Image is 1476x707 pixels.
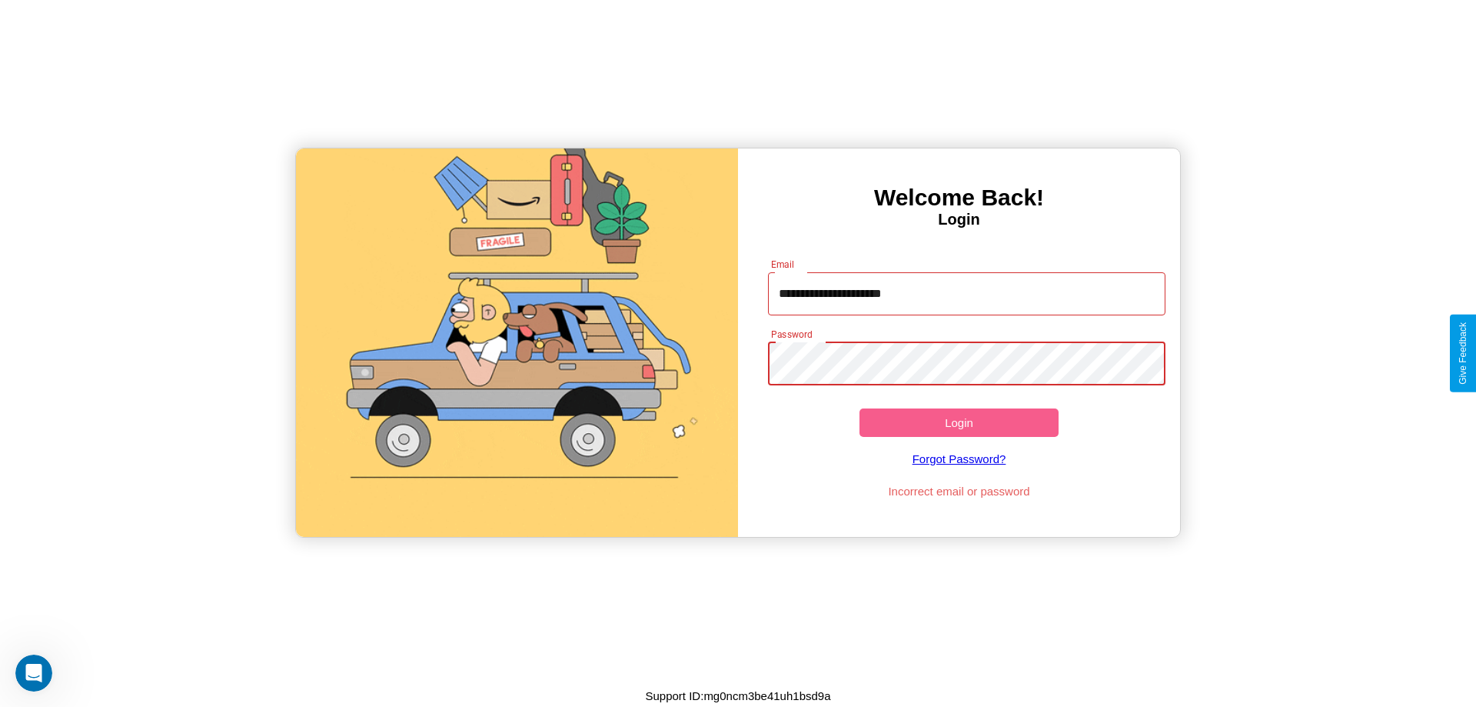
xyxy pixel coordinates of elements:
p: Support ID: mg0ncm3be41uh1bsd9a [646,685,831,706]
a: Forgot Password? [760,437,1159,481]
label: Password [771,328,812,341]
iframe: Intercom live chat [15,655,52,692]
div: Give Feedback [1458,322,1468,385]
h3: Welcome Back! [738,185,1180,211]
img: gif [296,148,738,537]
button: Login [859,409,1059,437]
label: Email [771,258,795,271]
h4: Login [738,211,1180,228]
p: Incorrect email or password [760,481,1159,502]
